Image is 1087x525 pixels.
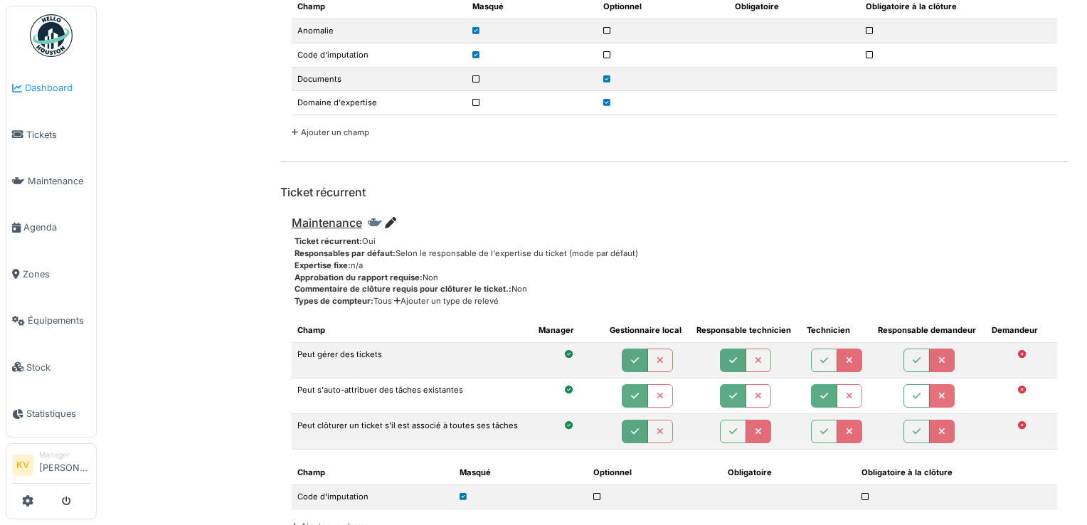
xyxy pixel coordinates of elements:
a: Dashboard [6,65,96,111]
a: Statistiques [6,391,96,437]
span: Expertise fixe: [295,260,351,270]
th: Obligatoire [722,461,856,484]
span: Statistiques [26,407,90,420]
th: Responsable technicien [691,319,801,342]
th: Champ [292,319,533,342]
a: Ajouter un type de relevé [392,296,499,306]
img: Badge_color-CXgf-gQk.svg [30,14,73,57]
th: Manager [533,319,604,342]
a: Équipements [6,297,96,344]
td: Domaine d'expertise [292,91,467,115]
span: Approbation du rapport requise: [295,272,423,282]
li: [PERSON_NAME] [39,450,90,480]
td: Code d'imputation [292,43,467,67]
th: Champ [292,461,454,484]
div: Selon le responsable de l'expertise du ticket (mode par défaut) [295,248,1057,260]
th: Obligatoire à la clôture [856,461,1057,484]
div: Tous [295,295,1057,307]
td: Peut clôturer un ticket s'il est associé à toutes ses tâches [292,414,533,450]
a: Ajouter un champ [292,127,369,137]
h6: Ticket récurrent [280,186,1069,199]
span: Stock [26,361,90,374]
span: Agenda [23,221,90,234]
span: Responsables par défaut: [295,248,396,258]
div: Oui [295,235,1057,248]
a: Tickets [6,111,96,157]
th: Optionnel [588,461,721,484]
th: Masqué [454,461,588,484]
span: Types de compteur: [295,296,373,306]
td: Peut gérer des tickets [292,342,533,378]
a: Stock [6,344,96,390]
a: Maintenance [6,158,96,204]
div: n/a [295,260,1057,272]
li: KV [12,455,33,476]
td: Code d'imputation [292,485,454,509]
div: Manager [39,450,90,460]
a: Agenda [6,204,96,250]
td: Peut s'auto-attribuer des tâches existantes [292,378,533,413]
span: Maintenance [292,216,362,230]
span: Zones [23,267,90,281]
th: Technicien [801,319,872,342]
span: Ticket récurrent: [295,236,362,246]
th: Demandeur [986,319,1057,342]
span: Tickets [26,128,90,142]
a: KV Manager[PERSON_NAME] [12,450,90,484]
span: Maintenance [28,174,90,188]
td: Documents [292,67,467,91]
th: Gestionnaire local [604,319,691,342]
span: Commentaire de clôture requis pour clôturer le ticket.: [295,284,511,294]
a: Zones [6,251,96,297]
div: Non [295,283,1057,295]
div: Non [295,272,1057,284]
td: Anomalie [292,18,467,43]
span: Équipements [28,314,90,327]
span: Dashboard [25,81,90,95]
th: Responsable demandeur [872,319,986,342]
